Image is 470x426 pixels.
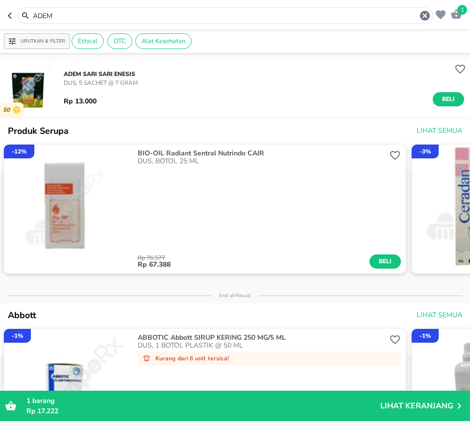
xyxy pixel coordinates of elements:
input: Cari 4000+ produk di sini [32,11,419,21]
p: Urutkan & Filter [21,38,65,45]
p: - 1 % [12,331,23,340]
span: Beli [377,256,394,267]
span: OTC [108,37,132,46]
span: Lihat Semua [417,125,462,137]
div: Kurang dari 6 unit tersisa! [138,351,401,365]
p: - 1 % [420,331,431,340]
p: - 3 % [420,147,431,156]
span: Lihat Semua [417,309,462,322]
p: DUS, BOTOL 25 ML [138,157,388,165]
span: 1 [26,396,30,405]
div: Ethical [72,33,104,49]
span: Alat Kesehatan [136,37,191,46]
img: ID123341-2.29be2b7d-63a7-4a07-9efa-cd25be232eef.jpeg [4,145,133,274]
p: ADEM SARI Sari Enesis [64,70,138,78]
span: Ethical [72,37,103,46]
p: End of Result [211,292,259,299]
p: Rp 13.000 [64,96,97,106]
p: Rp 67.388 [138,261,370,269]
p: barang [26,396,380,406]
p: 50 [3,106,13,114]
button: Urutkan & Filter [4,33,70,49]
p: ABBOTIC Abbott SIRUP KERING 250 MG/5 ML [138,334,386,342]
p: DUS, 5 SACHET @ 7 GRAM [64,78,138,87]
p: - 12 % [12,147,26,156]
div: Alat Kesehatan [135,33,192,49]
button: Beli [370,254,401,269]
button: Lihat Semua [413,122,464,140]
span: Beli [440,94,457,104]
span: 1 [457,5,467,15]
button: 1 [448,6,462,21]
span: Rp 17.222 [26,406,58,416]
p: BIO-OIL Radiant Sentral Nutrindo CAIR [138,150,386,157]
button: Beli [433,92,464,106]
button: Lihat Semua [413,306,464,325]
div: OTC [107,33,132,49]
p: Rp 76.577 [138,255,370,261]
p: DUS, 1 BOTOL PLASTIK @ 50 ML [138,342,388,350]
